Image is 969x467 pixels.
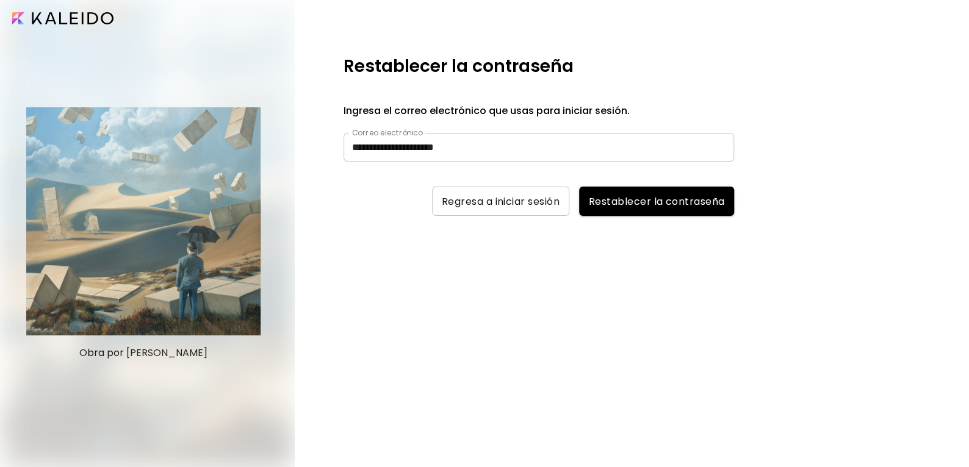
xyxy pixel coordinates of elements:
[432,187,569,216] button: Regresa a iniciar sesión
[344,54,574,79] h5: Restablecer la contraseña
[344,104,734,118] h5: Ingresa el correo electrónico que usas para iniciar sesión.
[589,195,724,208] span: Restablecer la contraseña
[579,187,734,216] button: Restablecer la contraseña
[442,195,560,208] span: Regresa a iniciar sesión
